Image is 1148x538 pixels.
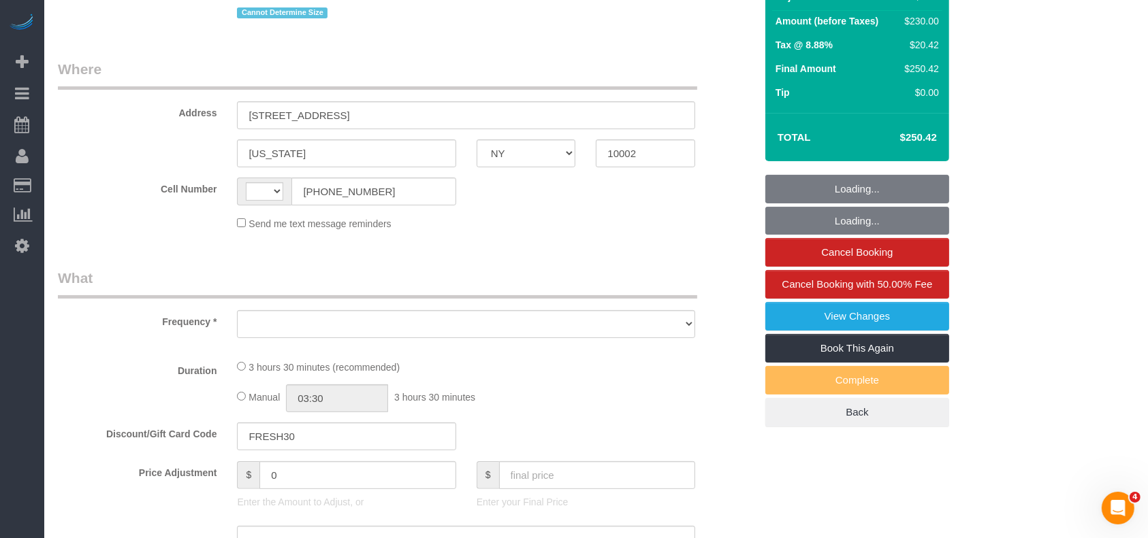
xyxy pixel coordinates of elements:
[765,302,949,331] a: View Changes
[48,422,227,441] label: Discount/Gift Card Code
[249,362,400,373] span: 3 hours 30 minutes (recommended)
[8,14,35,33] img: Automaid Logo
[899,62,939,75] div: $250.42
[776,38,833,52] label: Tax @ 8.88%
[249,392,280,403] span: Manual
[48,310,227,329] label: Frequency *
[899,86,939,99] div: $0.00
[394,392,475,403] span: 3 hours 30 minutes
[48,461,227,480] label: Price Adjustment
[1130,492,1141,503] span: 4
[58,59,697,90] legend: Where
[477,461,499,489] span: $
[765,334,949,363] a: Book This Again
[782,278,933,290] span: Cancel Booking with 50.00% Fee
[237,7,328,18] span: Cannot Determine Size
[48,359,227,377] label: Duration
[48,178,227,196] label: Cell Number
[776,86,790,99] label: Tip
[237,495,456,509] p: Enter the Amount to Adjust, or
[899,14,939,28] div: $230.00
[778,131,811,143] strong: Total
[596,139,695,167] input: Zip Code
[1102,492,1134,524] iframe: Intercom live chat
[58,268,697,299] legend: What
[765,398,949,426] a: Back
[765,270,949,299] a: Cancel Booking with 50.00% Fee
[765,238,949,267] a: Cancel Booking
[237,461,259,489] span: $
[237,139,456,167] input: City
[899,38,939,52] div: $20.42
[859,132,937,144] h4: $250.42
[291,178,456,205] input: Cell Number
[48,101,227,120] label: Address
[499,461,696,489] input: final price
[776,62,836,75] label: Final Amount
[776,14,878,28] label: Amount (before Taxes)
[477,495,695,509] p: Enter your Final Price
[249,218,391,229] span: Send me text message reminders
